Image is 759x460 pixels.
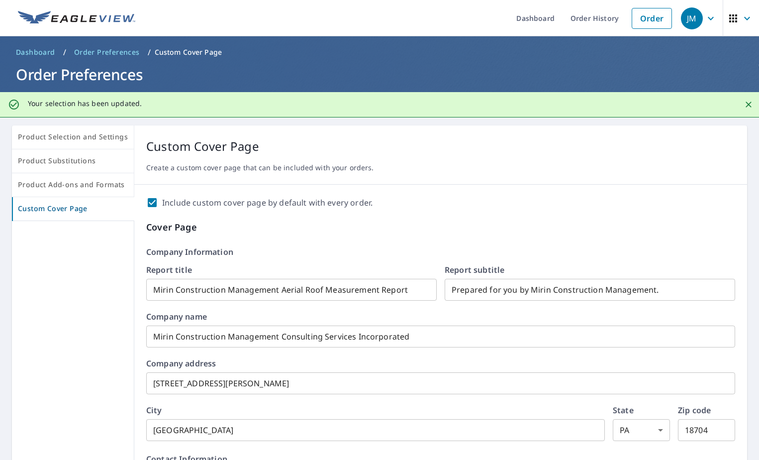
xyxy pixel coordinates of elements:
[162,197,373,209] label: Include custom cover page by default with every order.
[146,163,735,172] p: Create a custom cover page that can be included with your orders.
[74,47,140,57] span: Order Preferences
[146,221,735,234] p: Cover Page
[632,8,672,29] a: Order
[63,46,66,58] li: /
[742,98,755,111] button: Close
[620,426,629,435] em: PA
[18,179,128,191] span: Product Add-ons and Formats
[12,64,747,85] h1: Order Preferences
[155,47,222,57] p: Custom Cover Page
[16,47,55,57] span: Dashboard
[613,419,670,441] div: PA
[146,313,735,321] label: Company name
[28,99,142,108] p: Your selection has been updated.
[18,203,128,215] span: Custom Cover Page
[18,155,128,167] span: Product Substitutions
[148,46,151,58] li: /
[146,359,735,367] label: Company address
[681,7,703,29] div: JM
[12,44,747,60] nav: breadcrumb
[613,406,670,414] label: State
[12,125,134,221] div: tab-list
[678,406,735,414] label: Zip code
[18,11,135,26] img: EV Logo
[146,266,437,274] label: Report title
[70,44,144,60] a: Order Preferences
[12,44,59,60] a: Dashboard
[146,137,735,155] p: Custom Cover Page
[18,131,128,143] span: Product Selection and Settings
[146,246,735,258] p: Company Information
[445,266,735,274] label: Report subtitle
[146,406,605,414] label: City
